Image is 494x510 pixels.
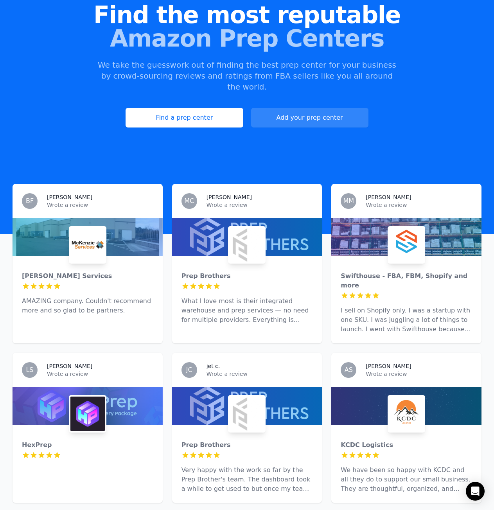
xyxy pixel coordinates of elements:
[184,198,194,204] span: MC
[22,296,153,315] p: AMAZING company. Couldn't recommend more and so glad to be partners.
[22,440,153,450] div: HexPrep
[366,193,411,201] h3: [PERSON_NAME]
[207,201,313,209] p: Wrote a review
[186,367,192,373] span: JC
[70,397,105,431] img: HexPrep
[230,397,264,431] img: Prep Brothers
[181,465,313,494] p: Very happy with the work so far by the Prep Brother's team. The dashboard took a while to get use...
[345,367,353,373] span: AS
[341,465,472,494] p: We have been so happy with KCDC and all they do to support our small business. They are thoughtfu...
[181,440,313,450] div: Prep Brothers
[70,228,105,262] img: McKenzie Services
[47,362,92,370] h3: [PERSON_NAME]
[172,353,322,503] a: JCjet c.Wrote a reviewPrep BrothersPrep BrothersVery happy with the work so far by the Prep Broth...
[181,271,313,281] div: Prep Brothers
[389,228,424,262] img: Swifthouse - FBA, FBM, Shopify and more
[341,440,472,450] div: KCDC Logistics
[230,228,264,262] img: Prep Brothers
[47,370,153,378] p: Wrote a review
[466,482,485,501] div: Open Intercom Messenger
[13,27,481,50] span: Amazon Prep Centers
[181,296,313,325] p: What I love most is their integrated warehouse and prep services — no need for multiple providers...
[13,353,163,503] a: LS[PERSON_NAME]Wrote a reviewHexPrepHexPrep
[366,201,472,209] p: Wrote a review
[366,362,411,370] h3: [PERSON_NAME]
[13,184,163,343] a: BF[PERSON_NAME]Wrote a reviewMcKenzie Services[PERSON_NAME] ServicesAMAZING company. Couldn't rec...
[341,306,472,334] p: I sell on Shopify only. I was a startup with one SKU. I was juggling a lot of things to launch. I...
[26,367,33,373] span: LS
[389,397,424,431] img: KCDC Logistics
[47,201,153,209] p: Wrote a review
[251,108,368,127] a: Add your prep center
[13,3,481,27] span: Find the most reputable
[207,362,220,370] h3: jet c.
[97,59,397,92] p: We take the guesswork out of finding the best prep center for your business by crowd-sourcing rev...
[126,108,243,127] a: Find a prep center
[331,184,481,343] a: MM[PERSON_NAME]Wrote a reviewSwifthouse - FBA, FBM, Shopify and moreSwifthouse - FBA, FBM, Shopif...
[207,193,252,201] h3: [PERSON_NAME]
[341,271,472,290] div: Swifthouse - FBA, FBM, Shopify and more
[47,193,92,201] h3: [PERSON_NAME]
[22,271,153,281] div: [PERSON_NAME] Services
[366,370,472,378] p: Wrote a review
[331,353,481,503] a: AS[PERSON_NAME]Wrote a reviewKCDC LogisticsKCDC LogisticsWe have been so happy with KCDC and all ...
[172,184,322,343] a: MC[PERSON_NAME]Wrote a reviewPrep BrothersPrep BrothersWhat I love most is their integrated wareh...
[207,370,313,378] p: Wrote a review
[26,198,34,204] span: BF
[343,198,354,204] span: MM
